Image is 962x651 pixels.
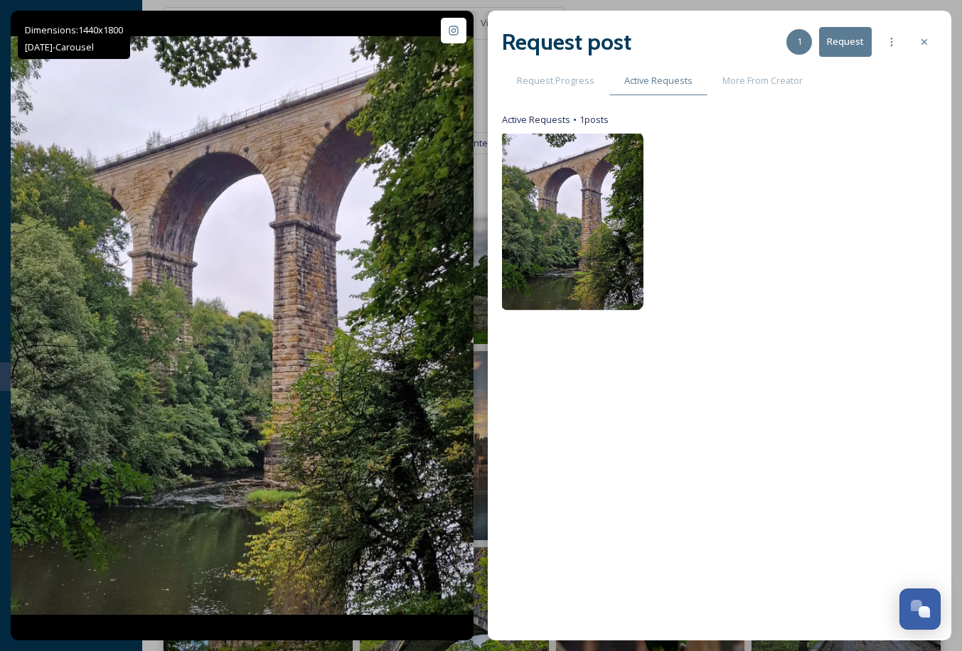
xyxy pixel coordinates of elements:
[797,35,802,48] span: 1
[624,74,693,87] span: Active Requests
[899,588,941,630] button: Open Chat
[517,74,594,87] span: Request Progress
[501,132,643,311] img: 11148205.webp
[502,25,631,59] h2: Request post
[579,113,609,127] span: 1 posts
[25,23,123,36] span: Dimensions: 1440 x 1800
[819,27,872,56] button: Request
[722,74,803,87] span: More From Creator
[502,113,570,127] span: Active Requests
[11,36,474,615] img: A fantastic place right here on the River Wear a mile from the city centre sits Kepier Woods. A v...
[25,41,94,53] span: [DATE] - Carousel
